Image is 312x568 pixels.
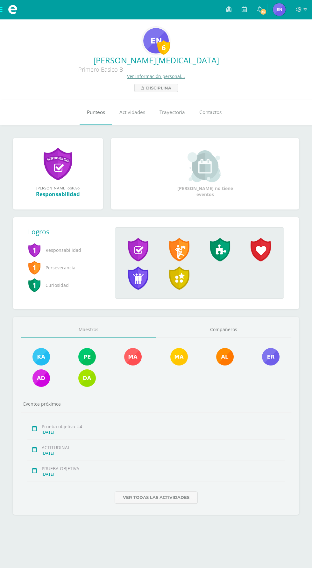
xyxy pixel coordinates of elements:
[42,430,285,435] div: [DATE]
[42,465,285,472] div: PRUEBA OBJETIVA
[124,348,142,366] img: c020eebe47570ddd332f87e65077e1d5.png
[143,28,169,53] img: 31901d9fcf721c2657685d1467e82421.png
[192,100,229,125] a: Contactos
[78,369,96,387] img: 88a90323325bc49c0ce6638e9591529c.png
[157,40,170,55] div: 6
[80,100,112,125] a: Punteos
[216,348,234,366] img: d015825c49c7989f71d1fd9a85bb1a15.png
[28,276,105,294] span: Curiosidad
[260,8,267,15] span: 35
[127,73,185,79] a: Ver información personal...
[28,241,105,259] span: Responsabilidad
[32,369,50,387] img: 5b8d7d9bbaffbb1a03aab001d6a9fc01.png
[28,259,105,276] span: Perseverancia
[273,3,286,16] img: 7239ec81176df05044a063f18df572d4.png
[28,243,41,257] span: 1
[28,227,110,236] div: Logros
[170,348,188,366] img: f5bcdfe112135d8e2907dab10a7547e4.png
[21,401,291,407] div: Eventos próximos
[42,451,285,456] div: [DATE]
[19,185,97,190] div: [PERSON_NAME] obtuvo
[28,260,41,275] span: 1
[78,348,96,366] img: 15fb5835aaf1d8aa0909c044d1811af8.png
[112,100,152,125] a: Actividades
[42,472,285,477] div: [DATE]
[188,150,222,182] img: event_small.png
[87,109,105,116] span: Punteos
[5,55,307,66] a: [PERSON_NAME][MEDICAL_DATA]
[152,100,192,125] a: Trayectoria
[32,348,50,366] img: 1c285e60f6ff79110def83009e9e501a.png
[115,491,198,504] a: Ver todas las actividades
[160,109,185,116] span: Trayectoria
[119,109,145,116] span: Actividades
[156,322,291,338] a: Compañeros
[28,278,41,292] span: 1
[21,322,156,338] a: Maestros
[42,423,285,430] div: Prueba objetiva U4
[134,84,178,92] a: Disciplina
[19,190,97,198] div: Responsabilidad
[173,150,237,197] div: [PERSON_NAME] no tiene eventos
[146,84,171,92] span: Disciplina
[42,444,285,451] div: ACTITUDINAL
[199,109,222,116] span: Contactos
[262,348,280,366] img: 3b51858fa93919ca30eb1aad2d2e7161.png
[5,66,196,73] div: Primero Basico B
